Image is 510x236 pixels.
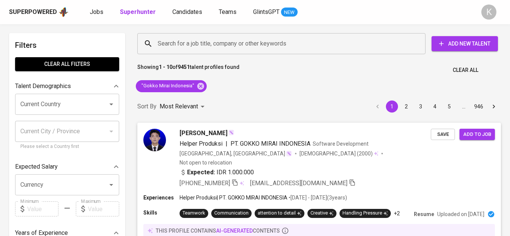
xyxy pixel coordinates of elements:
span: Save [435,130,451,139]
p: Experiences [143,194,180,201]
div: [GEOGRAPHIC_DATA], [GEOGRAPHIC_DATA] [180,150,292,157]
b: 9451 [178,64,190,70]
span: Add to job [463,130,491,139]
span: PT. GOKKO MIRAI INDONESIA [230,140,310,147]
div: attention to detail [258,210,301,217]
span: Jobs [90,8,103,15]
div: Teamwork [183,210,205,217]
img: magic_wand.svg [228,129,234,136]
p: Sort By [137,102,157,111]
span: NEW [281,9,298,16]
div: Most Relevant [160,100,207,114]
img: magic_wand.svg [286,151,292,157]
div: K [481,5,496,20]
button: Go to next page [488,100,500,113]
div: IDR 1.000.000 [180,168,254,177]
span: | [226,139,227,148]
div: Talent Demographics [15,79,119,94]
span: [DEMOGRAPHIC_DATA] [300,150,357,157]
span: Clear All filters [21,59,113,69]
span: Clear All [453,65,478,75]
a: Superhunter [120,8,157,17]
span: Software Development [313,141,369,147]
p: Skills [143,209,180,216]
button: page 1 [386,100,398,113]
p: Resume [414,210,434,218]
a: Jobs [90,8,105,17]
p: this profile contains contents [156,227,280,234]
span: Add New Talent [438,39,492,49]
div: Expected Salary [15,159,119,174]
p: Uploaded on [DATE] [437,210,484,218]
button: Clear All [450,63,481,77]
a: Candidates [172,8,204,17]
p: Most Relevant [160,102,198,111]
div: Creative [310,210,333,217]
p: Showing of talent profiles found [137,63,240,77]
span: Teams [219,8,237,15]
button: Open [106,99,117,110]
span: GlintsGPT [253,8,280,15]
b: Expected: [187,168,215,177]
button: Go to page 5 [443,100,455,113]
a: Superpoweredapp logo [9,6,69,18]
div: "Gokko Mirai Indonesia" [136,80,207,92]
nav: pagination navigation [370,100,501,113]
span: [PERSON_NAME] [180,129,227,138]
div: Superpowered [9,8,57,17]
h6: Filters [15,39,119,51]
button: Add to job [459,129,495,140]
button: Go to page 4 [429,100,441,113]
b: 1 - 10 [159,64,172,70]
span: AI-generated [216,228,253,234]
button: Add New Talent [432,36,498,51]
p: +2 [394,210,400,217]
div: Communication [214,210,249,217]
button: Save [431,129,455,140]
button: Open [106,180,117,190]
button: Clear All filters [15,57,119,71]
button: Go to page 946 [472,100,485,113]
p: Not open to relocation [180,159,232,166]
div: Handling Pressure [343,210,388,217]
span: [EMAIL_ADDRESS][DOMAIN_NAME] [250,180,347,187]
a: Teams [219,8,238,17]
button: Go to page 3 [415,100,427,113]
p: Please select a Country first [20,143,114,151]
div: … [458,103,470,110]
div: (2000) [300,150,378,157]
a: GlintsGPT NEW [253,8,298,17]
img: app logo [58,6,69,18]
p: • [DATE] - [DATE] ( 3 years ) [287,194,347,201]
input: Value [88,201,119,216]
button: Go to page 2 [400,100,412,113]
span: Candidates [172,8,202,15]
p: Talent Demographics [15,82,71,91]
img: 894e254618f972d78ef90839c82cd6b8.jpg [143,129,166,151]
input: Value [27,201,58,216]
b: Superhunter [120,8,156,15]
span: "Gokko Mirai Indonesia" [136,82,199,90]
span: [PHONE_NUMBER] [180,180,230,187]
p: Expected Salary [15,162,58,171]
p: Helper Produksi | PT. GOKKO MIRAI INDONESIA [180,194,287,201]
span: Helper Produksi [180,140,223,147]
